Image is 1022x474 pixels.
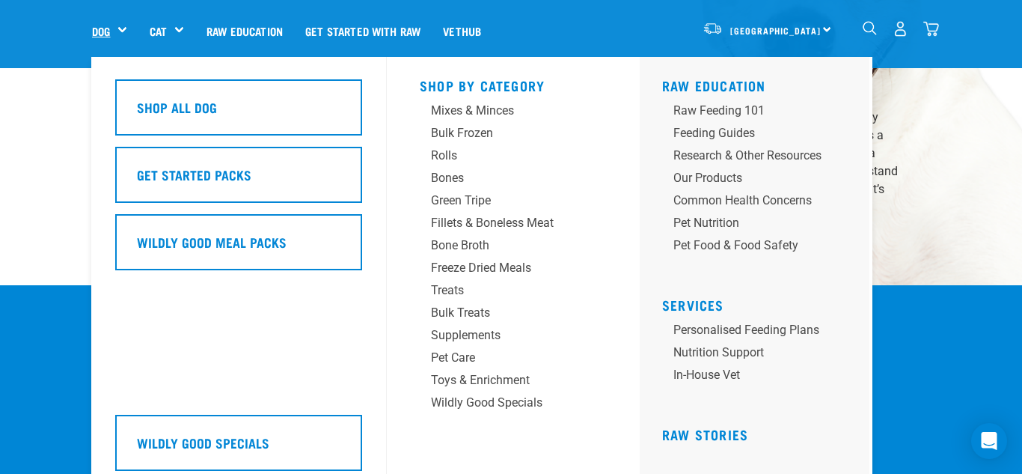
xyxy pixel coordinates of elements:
img: home-icon@2x.png [923,21,939,37]
a: Rolls [420,147,607,169]
a: Raw Stories [662,431,748,438]
h5: Services [662,297,857,309]
a: Bones [420,169,607,192]
a: Vethub [432,1,492,61]
a: Personalised Feeding Plans [662,321,857,344]
a: Wildly Good Specials [420,394,607,416]
a: Raw Education [662,82,766,89]
a: Fillets & Boneless Meat [420,214,607,237]
a: Common Health Concerns [662,192,857,214]
a: Bulk Treats [420,304,607,326]
a: Research & Other Resources [662,147,857,169]
div: Toys & Enrichment [431,371,571,389]
div: Pet Food & Food Safety [673,237,821,255]
a: Bulk Frozen [420,124,607,147]
div: Feeding Guides [673,124,821,142]
img: van-moving.png [703,22,723,35]
a: Freeze Dried Meals [420,259,607,282]
div: Bulk Frozen [431,124,571,142]
a: Cat [150,22,167,40]
div: Research & Other Resources [673,147,821,165]
span: [GEOGRAPHIC_DATA] [730,28,821,33]
div: Pet Care [431,349,571,367]
img: user.png [893,21,908,37]
a: Pet Food & Food Safety [662,237,857,259]
div: Open Intercom Messenger [971,423,1007,459]
a: Toys & Enrichment [420,371,607,394]
h5: Wildly Good Meal Packs [137,232,287,252]
a: Dog [92,22,110,40]
a: Pet Nutrition [662,214,857,237]
a: Mixes & Minces [420,102,607,124]
div: Bones [431,169,571,187]
a: Raw Feeding 101 [662,102,857,124]
a: Shop All Dog [115,79,362,147]
div: Wildly Good Specials [431,394,571,412]
a: Feeding Guides [662,124,857,147]
a: Green Tripe [420,192,607,214]
a: Pet Care [420,349,607,371]
div: Green Tripe [431,192,571,210]
a: Get Started Packs [115,147,362,214]
h5: Shop All Dog [137,97,217,117]
div: Fillets & Boneless Meat [431,214,571,232]
div: Mixes & Minces [431,102,571,120]
a: In-house vet [662,366,857,389]
a: Wildly Good Meal Packs [115,214,362,282]
div: Supplements [431,326,571,344]
a: Get started with Raw [294,1,432,61]
h5: Shop By Category [420,78,607,90]
div: Raw Feeding 101 [673,102,821,120]
div: Our Products [673,169,821,187]
div: Common Health Concerns [673,192,821,210]
img: home-icon-1@2x.png [863,21,877,35]
div: Treats [431,282,571,300]
a: Our Products [662,169,857,192]
h5: Wildly Good Specials [137,433,269,452]
a: Bone Broth [420,237,607,259]
a: Treats [420,282,607,304]
div: Bone Broth [431,237,571,255]
a: Raw Education [195,1,294,61]
div: Bulk Treats [431,304,571,322]
a: Nutrition Support [662,344,857,366]
div: Freeze Dried Meals [431,259,571,277]
div: Rolls [431,147,571,165]
h5: Get Started Packs [137,165,251,184]
a: Supplements [420,326,607,349]
div: Pet Nutrition [673,214,821,232]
